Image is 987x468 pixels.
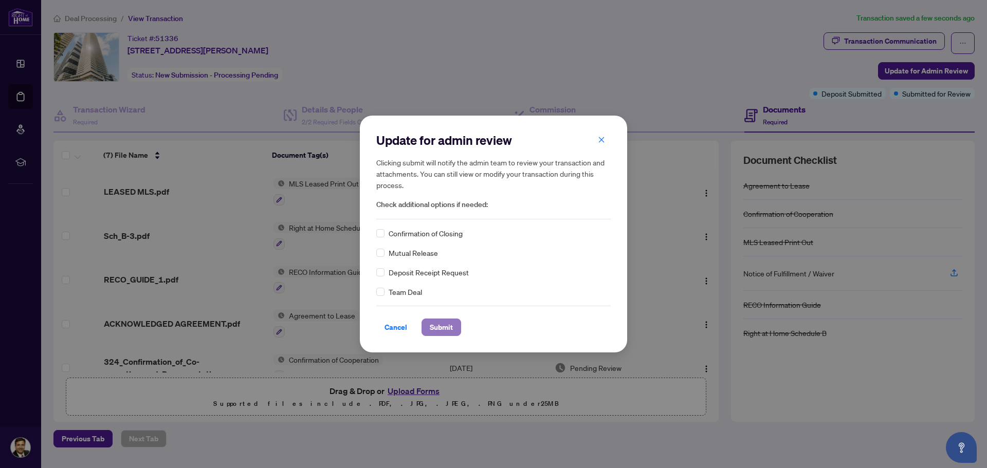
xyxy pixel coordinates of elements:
span: close [598,136,605,143]
button: Open asap [946,432,977,463]
button: Submit [422,319,461,336]
button: Cancel [376,319,415,336]
span: Deposit Receipt Request [389,267,469,278]
span: Submit [430,319,453,335]
span: Check additional options if needed: [376,199,611,211]
h5: Clicking submit will notify the admin team to review your transaction and attachments. You can st... [376,157,611,191]
span: Team Deal [389,286,422,297]
span: Mutual Release [389,247,438,258]
span: Cancel [385,319,407,335]
span: Confirmation of Closing [389,228,463,239]
h2: Update for admin review [376,132,611,148]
